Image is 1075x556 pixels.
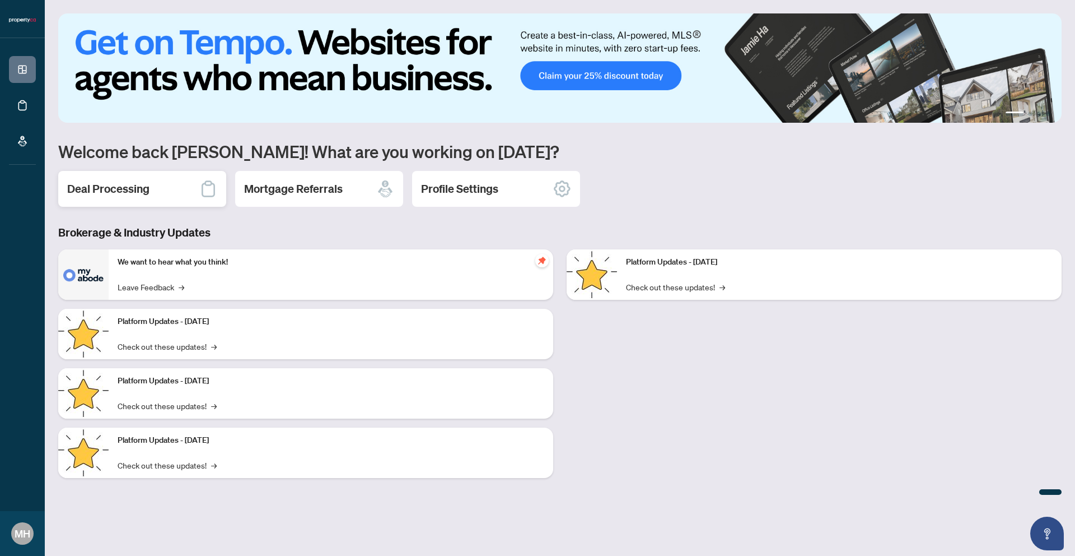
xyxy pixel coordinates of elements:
[244,181,343,197] h2: Mortgage Referrals
[626,281,725,293] a: Check out these updates!→
[1030,517,1064,550] button: Open asap
[535,254,549,267] span: pushpin
[58,428,109,478] img: Platform Updates - July 8, 2025
[58,309,109,359] img: Platform Updates - September 16, 2025
[15,526,30,541] span: MH
[1028,112,1032,116] button: 2
[211,340,217,353] span: →
[58,225,1062,240] h3: Brokerage & Industry Updates
[118,434,544,447] p: Platform Updates - [DATE]
[67,181,149,197] h2: Deal Processing
[211,400,217,412] span: →
[118,281,184,293] a: Leave Feedback→
[1006,112,1023,116] button: 1
[58,141,1062,162] h1: Welcome back [PERSON_NAME]! What are you working on [DATE]?
[118,459,217,471] a: Check out these updates!→
[118,316,544,328] p: Platform Updates - [DATE]
[58,13,1062,123] img: Slide 0
[719,281,725,293] span: →
[1037,112,1041,116] button: 3
[58,249,109,300] img: We want to hear what you think!
[567,249,617,300] img: Platform Updates - June 23, 2025
[9,17,36,24] img: logo
[211,459,217,471] span: →
[1046,112,1050,116] button: 4
[626,256,1053,268] p: Platform Updates - [DATE]
[58,368,109,419] img: Platform Updates - July 21, 2025
[179,281,184,293] span: →
[118,400,217,412] a: Check out these updates!→
[118,256,544,268] p: We want to hear what you think!
[421,181,498,197] h2: Profile Settings
[118,340,217,353] a: Check out these updates!→
[118,375,544,387] p: Platform Updates - [DATE]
